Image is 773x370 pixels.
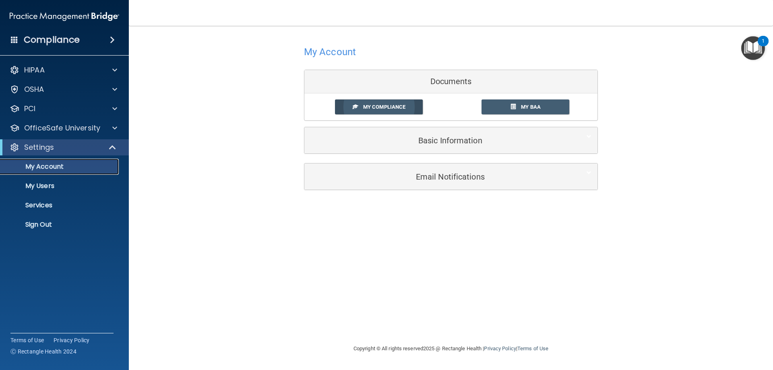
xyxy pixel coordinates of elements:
[5,201,115,209] p: Services
[24,143,54,152] p: Settings
[310,131,591,149] a: Basic Information
[24,104,35,114] p: PCI
[10,143,117,152] a: Settings
[24,34,80,45] h4: Compliance
[363,104,405,110] span: My Compliance
[54,336,90,344] a: Privacy Policy
[10,123,117,133] a: OfficeSafe University
[634,313,763,345] iframe: Drift Widget Chat Controller
[521,104,541,110] span: My BAA
[5,221,115,229] p: Sign Out
[310,167,591,186] a: Email Notifications
[10,65,117,75] a: HIPAA
[304,336,598,362] div: Copyright © All rights reserved 2025 @ Rectangle Health | |
[10,336,44,344] a: Terms of Use
[304,47,356,57] h4: My Account
[304,70,597,93] div: Documents
[10,104,117,114] a: PCI
[10,85,117,94] a: OSHA
[24,65,45,75] p: HIPAA
[10,8,119,25] img: PMB logo
[10,347,76,356] span: Ⓒ Rectangle Health 2024
[517,345,548,351] a: Terms of Use
[310,172,567,181] h5: Email Notifications
[24,123,100,133] p: OfficeSafe University
[5,163,115,171] p: My Account
[5,182,115,190] p: My Users
[484,345,516,351] a: Privacy Policy
[24,85,44,94] p: OSHA
[762,41,765,52] div: 1
[741,36,765,60] button: Open Resource Center, 1 new notification
[310,136,567,145] h5: Basic Information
